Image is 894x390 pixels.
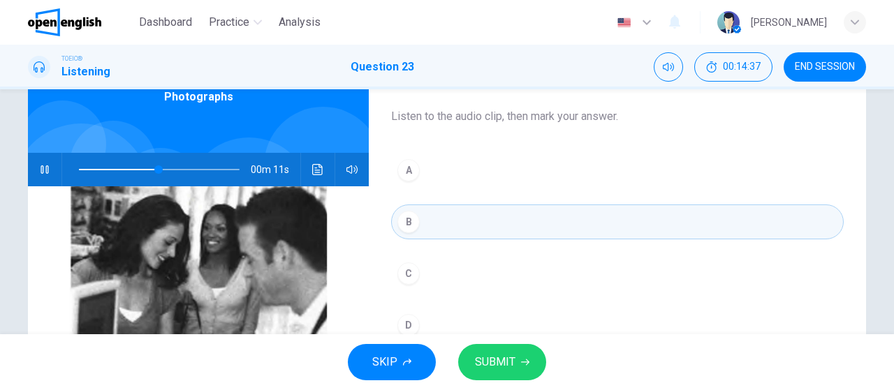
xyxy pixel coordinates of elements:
[475,352,515,372] span: SUBMIT
[139,14,192,31] span: Dashboard
[694,52,772,82] div: Hide
[458,344,546,380] button: SUBMIT
[391,204,844,239] button: B
[397,211,420,233] div: B
[391,308,844,343] button: D
[784,52,866,82] button: END SESSION
[164,89,233,105] span: Photographs
[279,14,321,31] span: Analysis
[209,14,249,31] span: Practice
[391,153,844,188] button: A
[61,54,82,63] span: TOEIC®
[615,17,633,28] img: en
[351,59,414,75] h1: Question 23
[397,314,420,336] div: D
[795,61,855,73] span: END SESSION
[391,108,844,125] span: Listen to the audio clip, then mark your answer.
[307,153,329,186] button: Click to see the audio transcription
[654,52,683,82] div: Mute
[61,63,110,80] h1: Listening
[694,52,772,82] button: 00:14:37
[397,262,420,285] div: C
[133,10,198,35] button: Dashboard
[717,11,740,33] img: Profile picture
[273,10,326,35] button: Analysis
[28,8,133,36] a: OpenEnglish logo
[751,14,827,31] div: [PERSON_NAME]
[391,256,844,291] button: C
[28,8,101,36] img: OpenEnglish logo
[723,61,761,73] span: 00:14:37
[203,10,268,35] button: Practice
[251,153,300,186] span: 00m 11s
[348,344,436,380] button: SKIP
[372,352,397,372] span: SKIP
[397,159,420,181] div: A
